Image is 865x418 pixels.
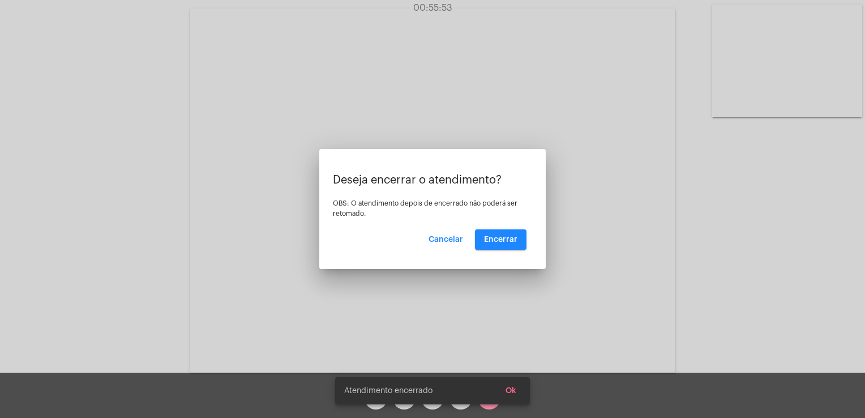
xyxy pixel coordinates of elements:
button: Cancelar [419,229,472,250]
p: Deseja encerrar o atendimento? [333,174,532,186]
span: Ok [506,387,516,395]
span: 00:55:53 [413,3,452,12]
span: Atendimento encerrado [344,385,432,396]
button: Encerrar [475,229,526,250]
span: Encerrar [484,236,517,244]
span: OBS: O atendimento depois de encerrado não poderá ser retomado. [333,200,517,217]
span: Cancelar [429,236,463,244]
